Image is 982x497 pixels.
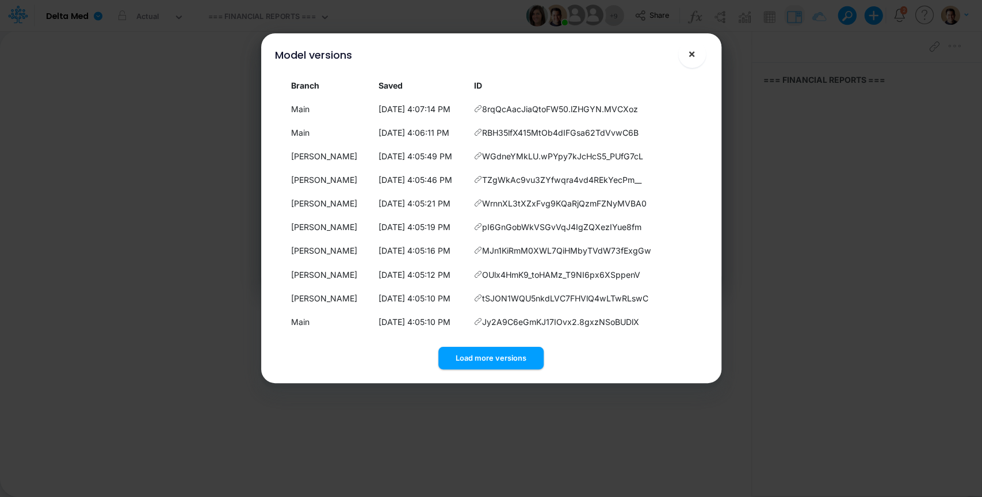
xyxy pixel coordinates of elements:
td: [DATE] 4:05:49 PM [373,144,469,167]
td: [PERSON_NAME] [286,191,373,215]
button: Load more versions [438,347,544,369]
td: Main [286,97,373,120]
span: WGdneYMkLU.wPYpy7kJcHcS5_PUfG7cL [482,150,643,162]
span: WrnnXL3tXZxFvg9KQaRjQzmFZNyMVBA0 [482,197,646,209]
td: [PERSON_NAME] [286,144,373,167]
th: Branch [286,74,373,97]
button: ! [648,49,662,63]
td: [DATE] 4:06:11 PM [373,120,469,144]
td: [PERSON_NAME] [286,215,373,238]
td: [DATE] 4:05:46 PM [373,167,469,191]
td: [PERSON_NAME] [286,238,373,262]
span: Copy hyperlink to this version of the model [473,316,482,328]
th: Local date/time when this version was saved [373,74,469,97]
span: pI6GnGobWkVSGvVqJ4IgZQXezIYue8fm [482,221,641,233]
td: [DATE] 4:05:16 PM [373,238,469,262]
td: [DATE] 4:05:12 PM [373,262,469,285]
span: Copy hyperlink to this version of the model [473,150,482,162]
td: Main [286,309,373,333]
span: Jy2A9C6eGmKJ17IOvx2.8gxzNSoBUDlX [482,316,639,328]
span: Copy hyperlink to this version of the model [473,197,482,209]
span: Copy hyperlink to this version of the model [473,269,482,281]
td: [DATE] 4:05:21 PM [373,191,469,215]
td: [DATE] 4:07:14 PM [373,97,469,120]
div: Model versions [275,47,352,63]
td: [PERSON_NAME] [286,262,373,285]
span: TZgWkAc9vu3ZYfwqra4vd4REkYecPm__ [482,174,641,186]
td: [PERSON_NAME] [286,167,373,191]
th: ID [469,74,682,97]
td: [DATE] 4:05:19 PM [373,215,469,238]
span: RBH35lfX415MtOb4dIFGsa62TdVvwC6B [482,127,638,139]
span: Copy hyperlink to this version of the model [473,221,482,233]
span: Copy hyperlink to this version of the model [473,174,482,186]
td: [PERSON_NAME] [286,285,373,309]
span: OUlx4HmK9_toHAMz_T9NI6px6XSppenV [482,269,640,281]
span: 8rqQcAacJiaQtoFW50.lZHGYN.MVCXoz [482,103,637,115]
button: Close [678,40,706,68]
span: Copy hyperlink to this version of the model [473,103,482,115]
td: [DATE] 4:05:10 PM [373,285,469,309]
td: Main [286,120,373,144]
td: [DATE] 4:05:10 PM [373,309,469,333]
span: Copy hyperlink to this version of the model [473,292,482,304]
span: Copy hyperlink to this version of the model [473,127,482,139]
span: × [688,47,696,60]
span: tSJON1WQU5nkdLVC7FHVlQ4wLTwRLswC [482,292,648,304]
span: Copy hyperlink to this version of the model [473,244,482,257]
span: MJn1KiRmM0XWL7QiHMbyTVdW73fExgGw [482,244,651,257]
